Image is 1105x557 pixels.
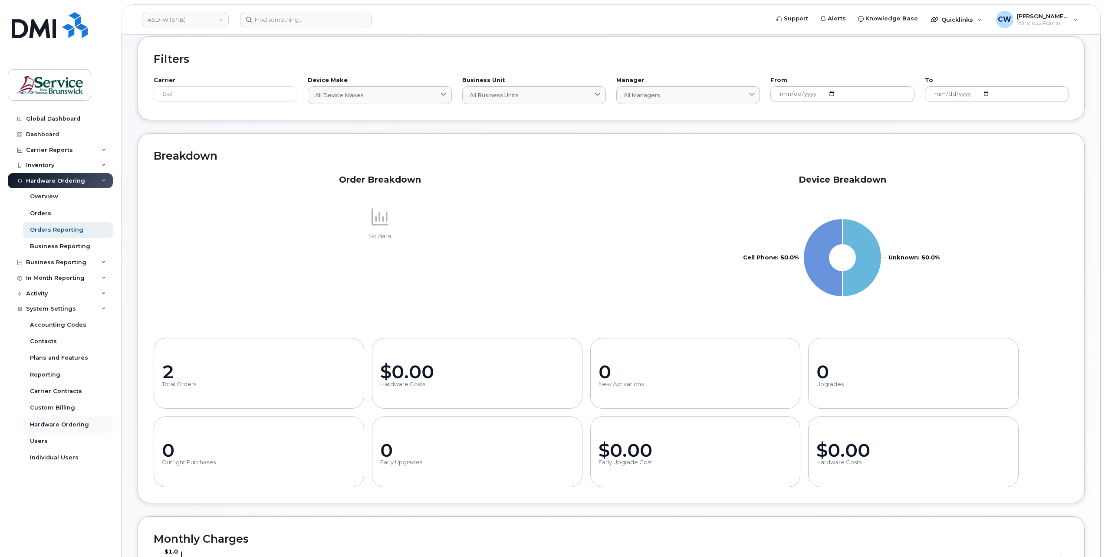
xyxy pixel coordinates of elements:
span: Support [784,14,808,23]
div: Early Upgrades [380,459,574,466]
div: Total Orders [162,381,356,388]
h2: Device Breakdown [616,174,1069,185]
a: Alerts [814,10,852,27]
span: Knowledge Base [865,14,918,23]
div: 2 [162,362,356,382]
span: Wireless Admin [1017,20,1069,26]
span: All Business Units [470,91,519,99]
div: 0 [162,440,356,461]
div: 0 [816,362,1010,382]
a: ASD-W (SNB) [142,12,229,27]
a: All Business Units [462,86,606,104]
div: $0.00 [380,362,574,382]
div: 0 [380,440,574,461]
tspan: $1.0 [164,548,178,555]
span: Quicklinks [941,16,973,23]
label: To [925,78,1069,83]
label: Carrier [154,78,297,83]
tspan: Cell Phone: 50.0% [743,253,799,260]
a: All Managers [616,86,760,104]
g: Series [743,219,940,297]
div: New Activations [599,381,793,388]
a: Knowledge Base [852,10,924,27]
label: Manager [616,78,760,83]
a: Support [770,10,814,27]
h2: Monthly Charges [154,532,1069,545]
div: $0.00 [599,440,793,461]
p: No data [154,233,606,240]
div: Hardware Costs [380,381,574,388]
label: From [770,78,914,83]
h2: Order Breakdown [154,174,606,185]
div: Early Upgrade Cost [599,459,793,466]
label: Business Unit [462,78,606,83]
span: Alerts [828,14,846,23]
div: Outright Purchases [162,459,356,466]
span: All Device Makes [315,91,364,99]
span: [PERSON_NAME] (ASD-W) [1017,13,1069,20]
span: All Managers [624,91,660,99]
div: Upgrades [816,381,1010,388]
h2: Filters [154,52,1069,66]
h2: Breakdown [154,149,1069,162]
tspan: Unknown: 50.0% [888,253,940,260]
span: CW [998,14,1011,25]
div: Quicklinks [925,11,988,28]
div: 0 [599,362,793,382]
label: Device Make [308,78,451,83]
div: $0.00 [816,440,1010,461]
div: Coughlin, Wendy (ASD-W) [990,11,1084,28]
g: Chart [743,219,940,297]
a: All Device Makes [308,86,451,104]
input: Find something... [240,12,372,27]
div: Hardware Costs [816,459,1010,466]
